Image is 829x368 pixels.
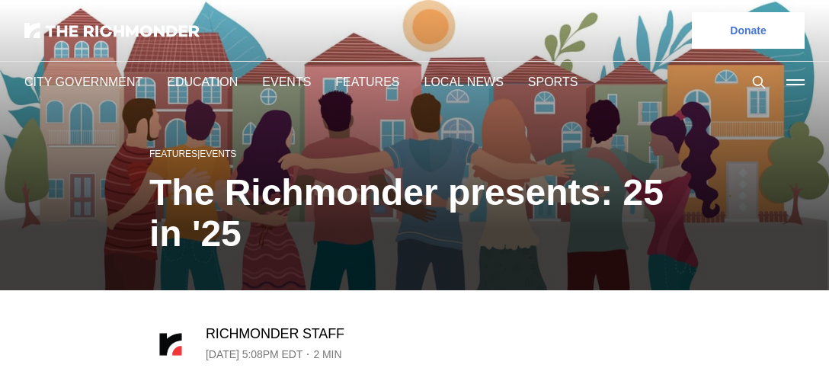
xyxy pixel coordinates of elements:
[206,345,302,363] time: [DATE] 5:08PM EDT
[328,73,387,91] a: Features
[313,345,341,363] span: 2 min
[24,23,200,38] img: The Richmonder
[149,172,680,254] h1: The Richmonder presents: 25 in '25
[149,323,192,366] img: Richmonder Staff
[24,73,139,91] a: City Government
[692,12,805,49] a: Donate
[258,73,303,91] a: Events
[511,73,558,91] a: Sports
[206,325,344,343] a: Richmonder Staff
[149,147,193,160] a: Features
[163,73,234,91] a: Education
[195,147,228,160] a: Events
[149,145,680,163] div: |
[411,73,487,91] a: Local News
[747,71,770,94] button: Search this site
